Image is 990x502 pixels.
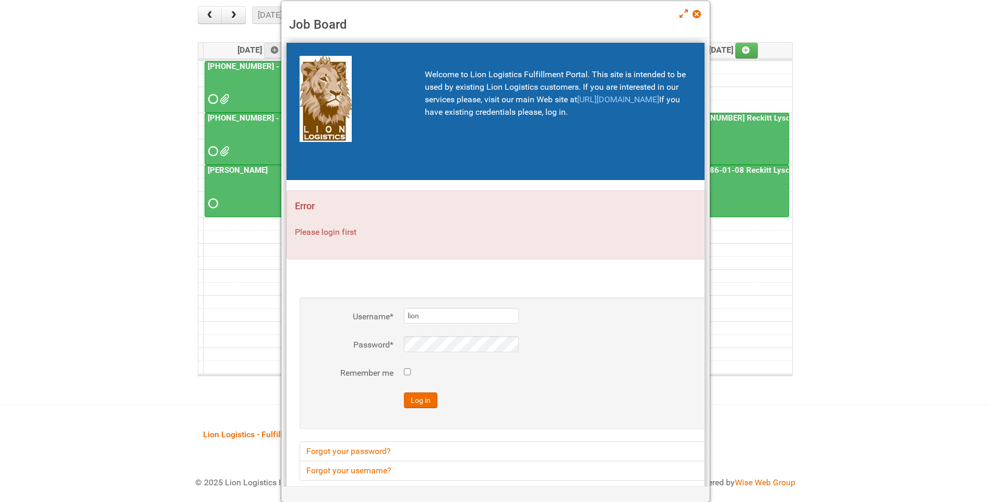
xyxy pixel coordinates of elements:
a: [PHONE_NUMBER] Reckitt Lysol Wipes Stage 4 - labeling day [676,113,897,123]
a: Forgot your username? [300,461,900,481]
p: Please login first [295,226,904,238]
a: Lion Logistics - Fulfillment Portal [195,418,334,450]
label: Remember me [310,367,393,379]
span: Lion Logistics - Fulfillment Portal [203,429,326,439]
p: Welcome to Lion Logistics Fulfillment Portal. This site is intended to be used by existing Lion L... [425,68,693,118]
button: Log in [404,392,437,408]
label: Username [310,310,393,323]
a: [PHONE_NUMBER] - Naked Reformulation Mailing 1 [205,61,318,113]
a: [PERSON_NAME] [205,165,318,217]
h4: Error [295,199,904,213]
a: [PERSON_NAME] [206,165,270,175]
a: 25-011286-01-08 Reckitt Lysol Laundry Scented [676,165,854,175]
a: [PHONE_NUMBER] - Naked Reformulation Mailing 1 PHOTOS [206,113,424,123]
a: Wise Web Group [735,477,795,487]
span: [DATE] [709,45,758,55]
div: © 2025 Lion Logistics Inc [187,469,490,497]
a: [PHONE_NUMBER] - Naked Reformulation Mailing 1 PHOTOS [205,113,318,165]
h3: Job Board [289,17,702,32]
span: Lion25-055556-01_LABELS_03Oct25.xlsx MOR - 25-055556-01.xlsm G147.png G258.png G369.png M147.png ... [220,95,227,103]
a: 25-011286-01-08 Reckitt Lysol Laundry Scented [675,165,789,217]
span: Requested [208,200,216,207]
a: Add an event [735,43,758,58]
span: GROUP 1003.jpg GROUP 1003 (2).jpg GROUP 1003 (3).jpg GROUP 1003 (4).jpg GROUP 1003 (5).jpg GROUP ... [220,148,227,155]
a: Lion Logistics [300,93,352,103]
span: Requested [208,95,216,103]
a: [PHONE_NUMBER] - Naked Reformulation Mailing 1 [206,62,392,71]
a: Add an event [264,43,287,58]
label: Password [310,339,393,351]
a: Forgot your password? [300,441,900,461]
a: [URL][DOMAIN_NAME] [577,94,659,104]
span: [DATE] [237,45,287,55]
a: [PHONE_NUMBER] Reckitt Lysol Wipes Stage 4 - labeling day [675,113,789,165]
button: [DATE] [252,6,288,24]
img: Lion Logistics [300,56,352,142]
span: Requested [208,148,216,155]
